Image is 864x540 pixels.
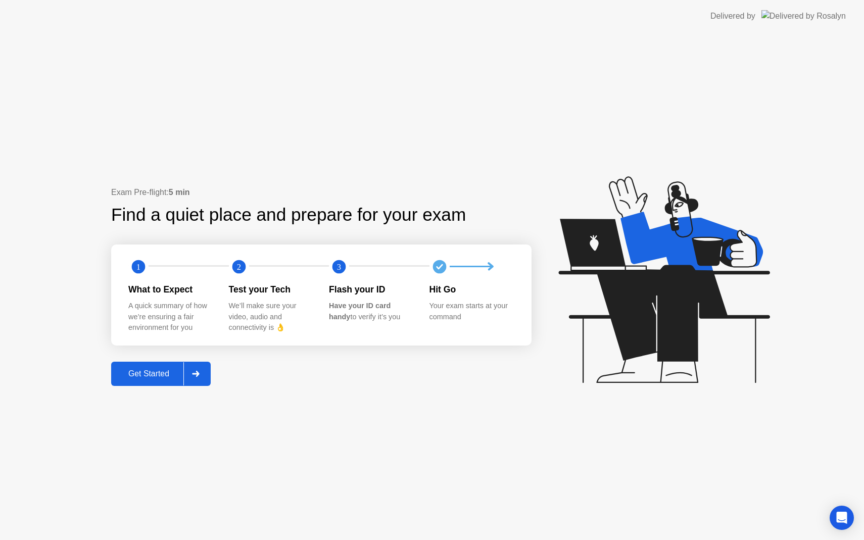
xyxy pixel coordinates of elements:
div: Test your Tech [229,283,313,296]
div: Open Intercom Messenger [830,506,854,530]
button: Get Started [111,362,211,386]
text: 1 [136,262,140,271]
b: 5 min [169,188,190,197]
img: Delivered by Rosalyn [761,10,846,22]
div: to verify it’s you [329,301,413,322]
div: Hit Go [429,283,514,296]
div: Flash your ID [329,283,413,296]
div: Find a quiet place and prepare for your exam [111,202,467,228]
div: We’ll make sure your video, audio and connectivity is 👌 [229,301,313,333]
div: Delivered by [710,10,755,22]
text: 2 [236,262,241,271]
div: What to Expect [128,283,213,296]
div: Exam Pre-flight: [111,186,532,199]
div: A quick summary of how we’re ensuring a fair environment for you [128,301,213,333]
div: Get Started [114,369,183,378]
b: Have your ID card handy [329,302,391,321]
div: Your exam starts at your command [429,301,514,322]
text: 3 [337,262,341,271]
